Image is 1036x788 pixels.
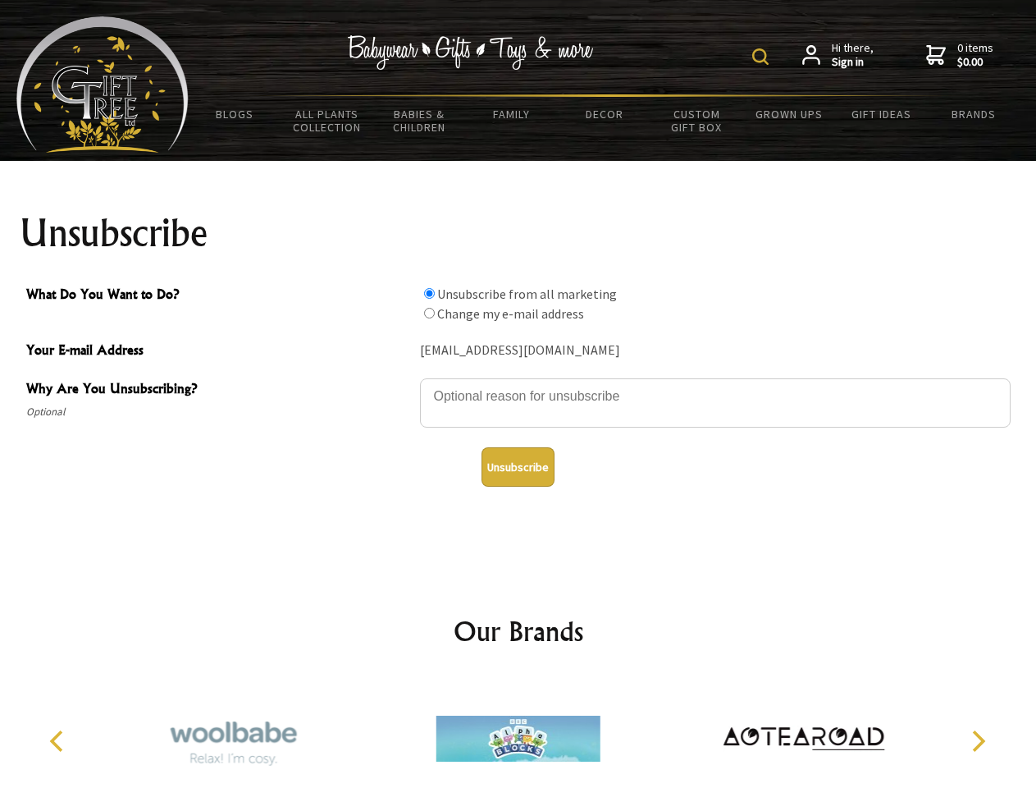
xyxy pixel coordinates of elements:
a: Babies & Children [373,97,466,144]
label: Change my e-mail address [437,305,584,322]
h2: Our Brands [33,612,1004,651]
strong: $0.00 [957,55,993,70]
input: What Do You Want to Do? [424,288,435,299]
span: What Do You Want to Do? [26,284,412,308]
a: Gift Ideas [835,97,928,131]
label: Unsubscribe from all marketing [437,286,617,302]
h1: Unsubscribe [20,213,1017,253]
strong: Sign in [832,55,874,70]
input: What Do You Want to Do? [424,308,435,318]
img: Babywear - Gifts - Toys & more [348,35,594,70]
span: Your E-mail Address [26,340,412,364]
a: BLOGS [189,97,281,131]
a: 0 items$0.00 [926,41,993,70]
button: Unsubscribe [481,447,555,487]
span: Why Are You Unsubscribing? [26,378,412,402]
a: All Plants Collection [281,97,374,144]
span: Optional [26,402,412,422]
a: Brands [928,97,1020,131]
img: Babyware - Gifts - Toys and more... [16,16,189,153]
a: Grown Ups [742,97,835,131]
span: 0 items [957,40,993,70]
a: Hi there,Sign in [802,41,874,70]
img: product search [752,48,769,65]
a: Decor [558,97,650,131]
textarea: Why Are You Unsubscribing? [420,378,1011,428]
button: Previous [41,723,77,759]
div: [EMAIL_ADDRESS][DOMAIN_NAME] [420,338,1011,364]
span: Hi there, [832,41,874,70]
a: Family [466,97,559,131]
a: Custom Gift Box [650,97,743,144]
button: Next [960,723,996,759]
